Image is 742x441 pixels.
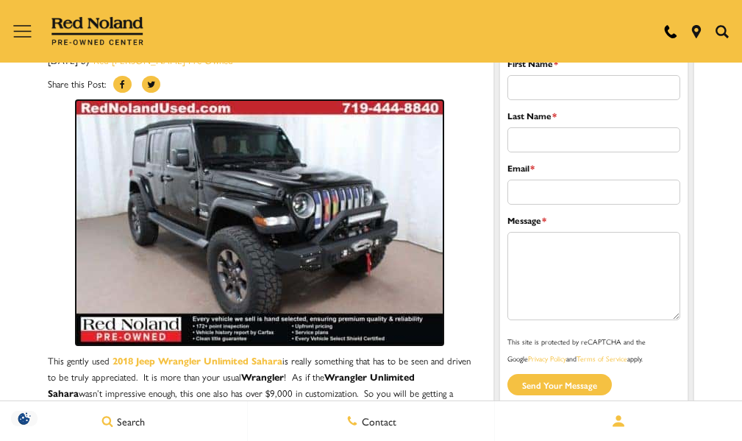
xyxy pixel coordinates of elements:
[709,25,735,38] button: Open the inventory search
[507,374,612,395] input: Send your message
[113,414,145,428] span: Search
[48,76,471,100] div: Share this Post:
[577,353,627,364] a: Terms of Service
[358,414,396,428] span: Contact
[241,370,284,384] strong: Wrangler
[110,353,282,367] a: 2018 Jeep Wrangler Unlimited Sahara
[528,353,566,364] a: Privacy Policy
[507,107,557,124] label: Last Name
[507,336,646,364] small: This site is protected by reCAPTCHA and the Google and apply.
[507,55,558,71] label: First Name
[51,22,144,37] a: Red Noland Pre-Owned
[495,403,742,440] button: Open user profile menu
[76,100,443,345] img: 2018 Jeep Wrangler Unlimited Sahara for sale in Colorado Springs
[113,353,282,367] strong: 2018 Jeep Wrangler Unlimited Sahara
[7,411,41,426] img: Opt-Out Icon
[51,17,144,46] img: Red Noland Pre-Owned
[507,212,546,228] label: Message
[507,160,535,176] label: Email
[7,411,41,426] section: Click to Open Cookie Consent Modal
